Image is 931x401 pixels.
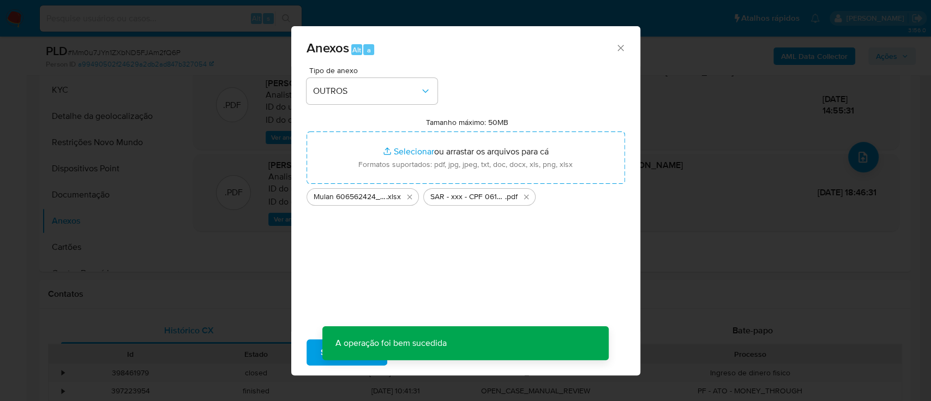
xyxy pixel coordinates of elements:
button: OUTROS [307,78,437,104]
span: SAR - xxx - CPF 06138601521 - [PERSON_NAME] DOS ANJOS [PERSON_NAME] [430,191,505,202]
p: A operação foi bem sucedida [322,326,460,360]
button: Excluir Mulan 606562424_2025_08_26_17_01_27.xlsx [403,190,416,204]
span: Subir arquivo [321,340,373,364]
span: Mulan 606562424_2025_08_26_17_01_27 [314,191,386,202]
span: OUTROS [313,86,420,97]
button: Subir arquivo [307,339,387,366]
span: .pdf [505,191,518,202]
span: Anexos [307,38,349,57]
button: Excluir SAR - xxx - CPF 06138601521 - RENATA DOS ANJOS DE OLIVEIRA.pdf [520,190,533,204]
ul: Arquivos selecionados [307,184,625,206]
label: Tamanho máximo: 50MB [426,117,508,127]
button: Fechar [615,43,625,52]
span: .xlsx [386,191,401,202]
span: a [367,45,371,55]
span: Tipo de anexo [309,67,440,74]
span: Alt [352,45,361,55]
span: Cancelar [406,340,441,364]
